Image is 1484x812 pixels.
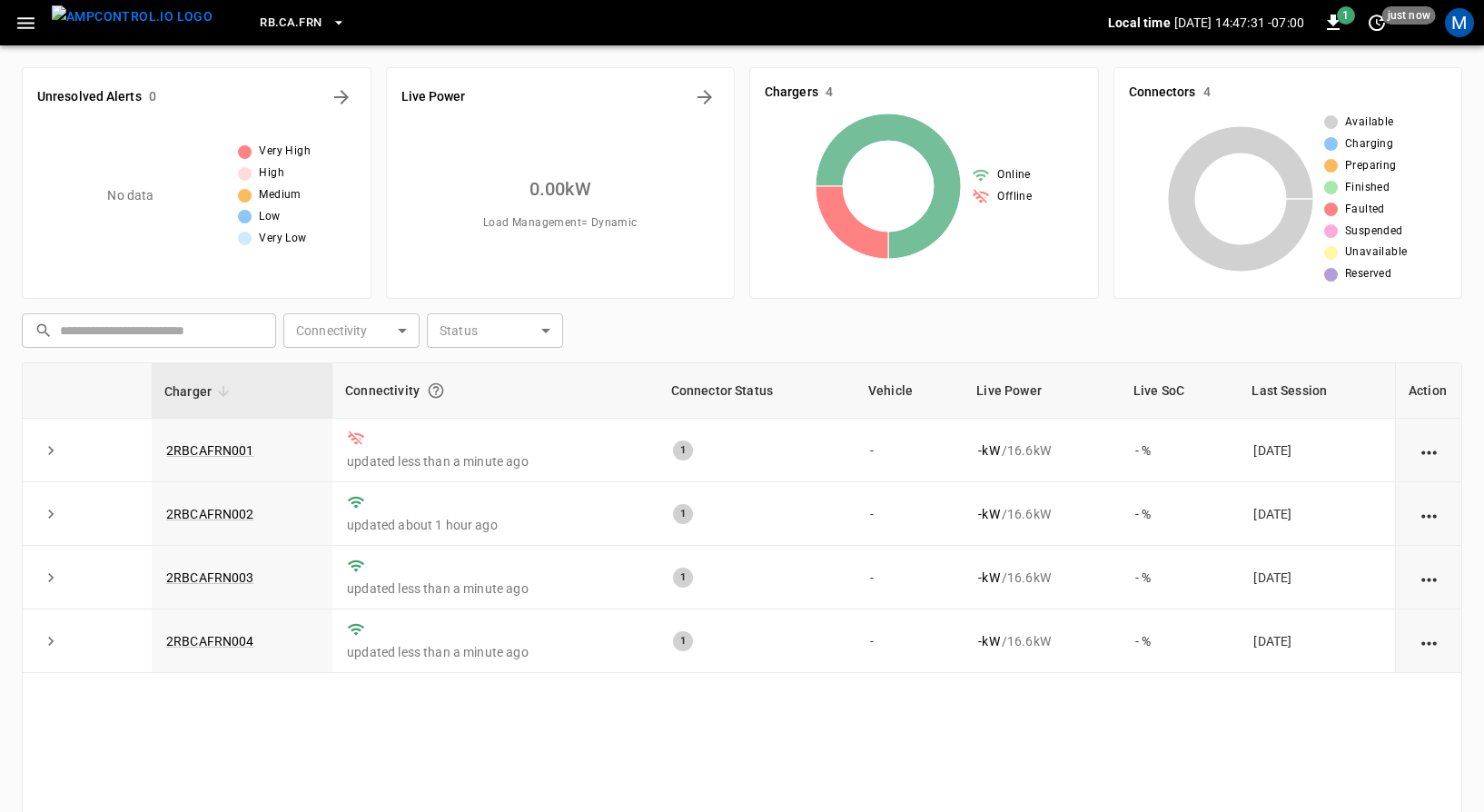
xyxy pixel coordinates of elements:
a: 2RBCAFRN001 [166,443,254,458]
span: Preparing [1345,157,1397,175]
div: action cell options [1418,441,1440,460]
div: action cell options [1418,569,1440,587]
button: Connection between the charger and our software. [420,374,452,407]
h6: 4 [1203,83,1211,103]
span: Suspended [1345,223,1403,241]
td: - [856,482,964,546]
td: - [856,609,964,673]
th: Connector Status [658,363,856,419]
button: set refresh interval [1362,8,1391,37]
p: - kW [978,505,999,523]
th: Live Power [964,363,1121,419]
button: RB.CA.FRN [252,5,352,41]
a: 2RBCAFRN003 [166,570,254,585]
td: [DATE] [1239,546,1395,609]
h6: Live Power [401,87,466,107]
div: 1 [673,441,693,460]
span: Online [997,166,1030,184]
div: 1 [673,631,693,651]
div: 1 [673,568,693,588]
p: updated less than a minute ago [347,452,643,470]
div: action cell options [1418,632,1440,650]
div: / 16.6 kW [978,632,1106,650]
span: Very High [259,143,311,161]
span: Faulted [1345,201,1385,219]
div: 1 [673,504,693,524]
span: Low [259,208,280,226]
h6: 0.00 kW [529,174,591,203]
p: Local time [1108,14,1171,32]
button: expand row [37,628,64,655]
div: / 16.6 kW [978,505,1106,523]
td: - % [1121,419,1239,482]
th: Last Session [1239,363,1395,419]
span: Offline [997,188,1032,206]
p: No data [107,186,153,205]
button: expand row [37,500,64,528]
a: 2RBCAFRN002 [166,507,254,521]
span: Very Low [259,230,306,248]
div: / 16.6 kW [978,569,1106,587]
p: - kW [978,632,999,650]
td: [DATE] [1239,419,1395,482]
h6: Chargers [765,83,818,103]
span: 1 [1337,6,1355,25]
button: expand row [37,437,64,464]
td: - % [1121,609,1239,673]
div: action cell options [1418,505,1440,523]
div: profile-icon [1445,8,1474,37]
span: Reserved [1345,265,1391,283]
td: - % [1121,546,1239,609]
span: Available [1345,114,1394,132]
div: / 16.6 kW [978,441,1106,460]
span: RB.CA.FRN [260,13,322,34]
button: Energy Overview [690,83,719,112]
button: expand row [37,564,64,591]
button: All Alerts [327,83,356,112]
p: - kW [978,569,999,587]
span: Unavailable [1345,243,1407,262]
p: updated less than a minute ago [347,643,643,661]
p: updated about 1 hour ago [347,516,643,534]
span: High [259,164,284,183]
p: updated less than a minute ago [347,579,643,598]
h6: Connectors [1129,83,1196,103]
td: - % [1121,482,1239,546]
th: Vehicle [856,363,964,419]
span: Charger [164,381,235,402]
td: [DATE] [1239,609,1395,673]
div: Connectivity [345,374,645,407]
span: Finished [1345,179,1390,197]
th: Live SoC [1121,363,1239,419]
a: 2RBCAFRN004 [166,634,254,649]
th: Action [1395,363,1461,419]
h6: 0 [149,87,156,107]
img: ampcontrol.io logo [52,5,213,28]
h6: Unresolved Alerts [37,87,142,107]
p: - kW [978,441,999,460]
span: Medium [259,186,301,204]
span: Load Management = Dynamic [483,214,638,233]
span: just now [1382,6,1436,25]
td: - [856,419,964,482]
span: Charging [1345,135,1393,153]
td: [DATE] [1239,482,1395,546]
p: [DATE] 14:47:31 -07:00 [1174,14,1304,32]
td: - [856,546,964,609]
h6: 4 [826,83,833,103]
